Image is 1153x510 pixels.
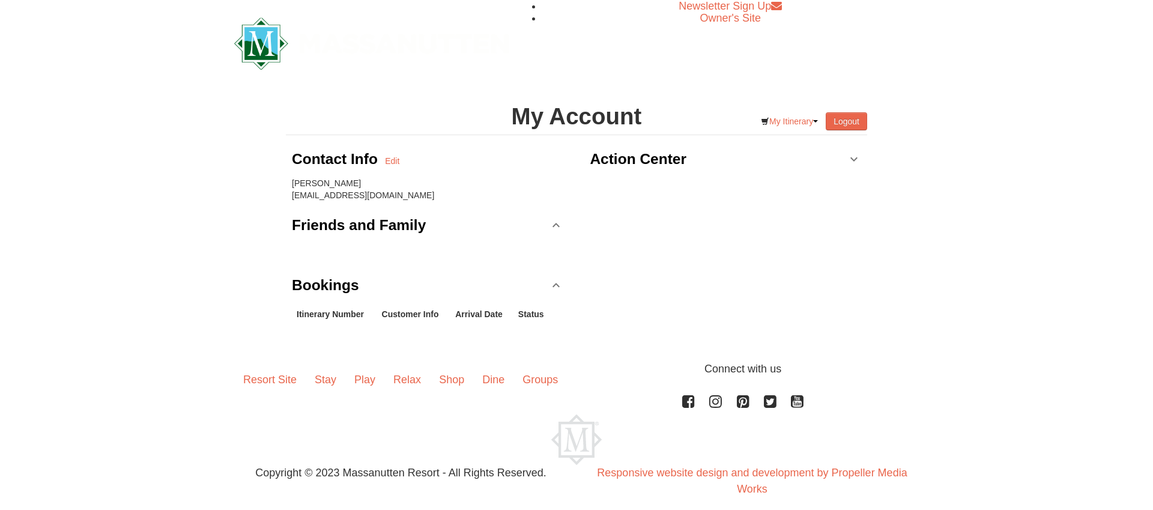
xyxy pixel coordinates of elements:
[753,112,826,130] a: My Itinerary
[551,414,602,465] img: Massanutten Resort Logo
[286,105,867,129] h1: My Account
[292,207,563,243] a: Friends and Family
[234,361,919,377] p: Connect with us
[513,303,552,325] th: Status
[345,361,384,398] a: Play
[292,147,385,171] h3: Contact Info
[292,303,377,325] th: Itinerary Number
[234,361,306,398] a: Resort Site
[292,177,563,201] div: [PERSON_NAME] [EMAIL_ADDRESS][DOMAIN_NAME]
[826,112,867,130] button: Logout
[590,141,861,177] a: Action Center
[225,465,576,481] p: Copyright © 2023 Massanutten Resort - All Rights Reserved.
[377,303,451,325] th: Customer Info
[292,273,359,297] h3: Bookings
[234,17,509,70] img: Massanutten Resort Logo
[306,361,345,398] a: Stay
[385,155,399,167] a: Edit
[473,361,513,398] a: Dine
[292,213,426,237] h3: Friends and Family
[590,147,686,171] h3: Action Center
[513,361,567,398] a: Groups
[234,28,509,56] a: Massanutten Resort
[384,361,430,398] a: Relax
[430,361,473,398] a: Shop
[700,12,761,24] a: Owner's Site
[292,267,563,303] a: Bookings
[450,303,513,325] th: Arrival Date
[597,467,907,495] a: Responsive website design and development by Propeller Media Works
